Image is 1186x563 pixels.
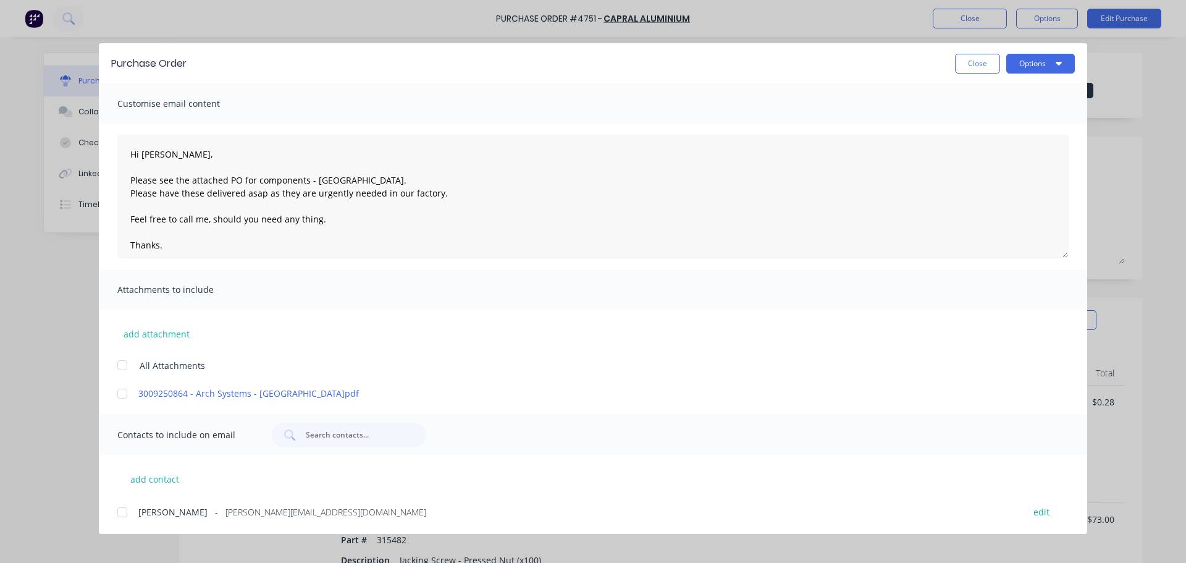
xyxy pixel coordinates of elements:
[215,506,218,519] span: -
[117,470,191,488] button: add contact
[1026,503,1057,520] button: edit
[117,95,253,112] span: Customise email content
[138,506,208,519] span: [PERSON_NAME]
[140,359,205,372] span: All Attachments
[138,387,1011,400] a: 3009250864 - Arch Systems - [GEOGRAPHIC_DATA]pdf
[117,426,253,444] span: Contacts to include on email
[111,56,187,71] div: Purchase Order
[225,506,426,519] span: [PERSON_NAME][EMAIL_ADDRESS][DOMAIN_NAME]
[955,54,1000,74] button: Close
[305,429,407,441] input: Search contacts...
[117,324,196,343] button: add attachment
[117,281,253,298] span: Attachments to include
[117,135,1069,258] textarea: Hi [PERSON_NAME], Please see the attached PO for components - [GEOGRAPHIC_DATA]. Please have thes...
[1006,54,1075,74] button: Options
